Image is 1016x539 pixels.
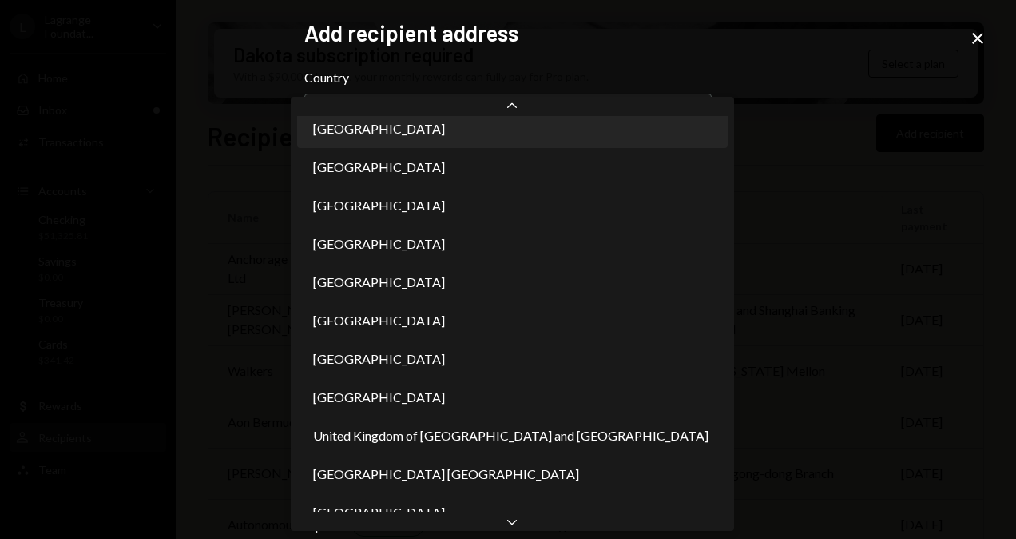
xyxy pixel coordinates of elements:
[313,311,445,330] span: [GEOGRAPHIC_DATA]
[313,234,445,254] span: [GEOGRAPHIC_DATA]
[313,349,445,369] span: [GEOGRAPHIC_DATA]
[304,94,712,138] button: Country
[313,388,445,407] span: [GEOGRAPHIC_DATA]
[313,273,445,292] span: [GEOGRAPHIC_DATA]
[313,503,445,522] span: [GEOGRAPHIC_DATA]
[313,465,579,484] span: [GEOGRAPHIC_DATA] [GEOGRAPHIC_DATA]
[313,119,445,138] span: [GEOGRAPHIC_DATA]
[313,196,445,215] span: [GEOGRAPHIC_DATA]
[313,426,708,445] span: United Kingdom of [GEOGRAPHIC_DATA] and [GEOGRAPHIC_DATA]
[304,68,712,87] label: Country
[313,158,445,177] span: [GEOGRAPHIC_DATA]
[304,18,712,49] h2: Add recipient address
